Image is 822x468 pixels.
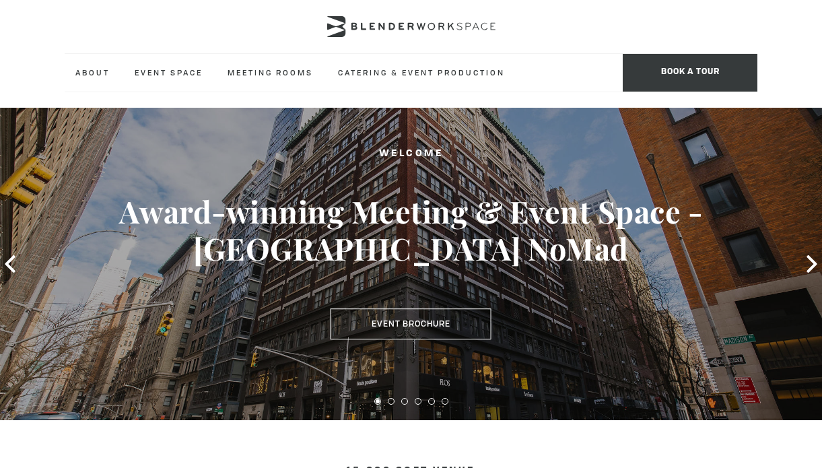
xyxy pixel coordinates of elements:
[623,54,757,92] span: Book a tour
[331,308,491,339] a: Event Brochure
[65,54,121,91] a: About
[124,54,213,91] a: Event Space
[41,193,781,268] h3: Award-winning Meeting & Event Space - [GEOGRAPHIC_DATA] NoMad
[217,54,324,91] a: Meeting Rooms
[327,54,516,91] a: Catering & Event Production
[41,145,781,162] h2: Welcome
[755,403,822,468] iframe: Chat Widget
